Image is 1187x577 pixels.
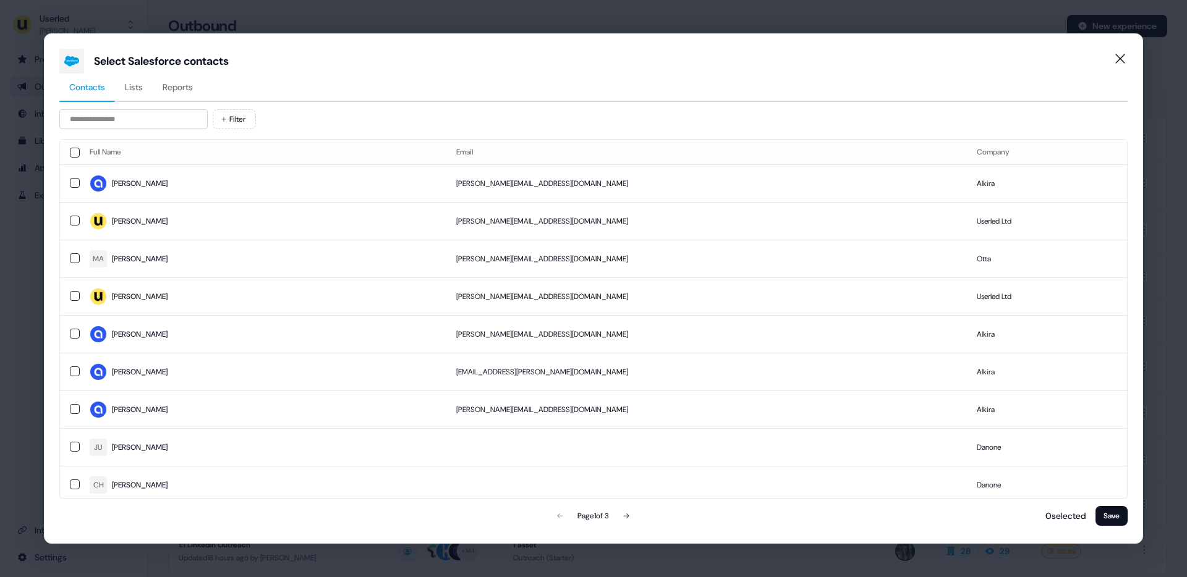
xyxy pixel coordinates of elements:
div: [PERSON_NAME] [112,441,168,453]
div: [PERSON_NAME] [112,290,168,303]
div: Page 1 of 3 [577,510,609,522]
div: [PERSON_NAME] [112,403,168,416]
span: Lists [125,81,143,93]
div: [PERSON_NAME] [112,479,168,491]
div: CH [93,479,104,491]
button: Close [1108,46,1133,71]
td: Alkira [967,315,1127,353]
td: [EMAIL_ADDRESS][PERSON_NAME][DOMAIN_NAME] [446,353,967,390]
p: 0 selected [1040,510,1086,522]
td: Alkira [967,390,1127,428]
div: JU [94,441,103,453]
th: Full Name [80,140,446,164]
td: [PERSON_NAME][EMAIL_ADDRESS][DOMAIN_NAME] [446,390,967,428]
td: [PERSON_NAME][EMAIL_ADDRESS][DOMAIN_NAME] [446,315,967,353]
div: MA [93,253,104,265]
td: [PERSON_NAME][EMAIL_ADDRESS][DOMAIN_NAME] [446,164,967,202]
span: Contacts [69,81,105,93]
div: [PERSON_NAME] [112,253,168,265]
td: Danone [967,466,1127,503]
span: Reports [163,81,193,93]
td: Danone [967,428,1127,466]
td: [PERSON_NAME][EMAIL_ADDRESS][DOMAIN_NAME] [446,240,967,277]
div: [PERSON_NAME] [112,177,168,190]
button: Save [1096,506,1128,526]
td: Alkira [967,164,1127,202]
th: Email [446,140,967,164]
div: [PERSON_NAME] [112,366,168,378]
td: Userled Ltd [967,277,1127,315]
div: [PERSON_NAME] [112,215,168,227]
td: Alkira [967,353,1127,390]
th: Company [967,140,1127,164]
td: Otta [967,240,1127,277]
button: Filter [213,109,256,129]
td: Userled Ltd [967,202,1127,240]
div: Select Salesforce contacts [94,54,229,69]
td: [PERSON_NAME][EMAIL_ADDRESS][DOMAIN_NAME] [446,202,967,240]
td: [PERSON_NAME][EMAIL_ADDRESS][DOMAIN_NAME] [446,277,967,315]
div: [PERSON_NAME] [112,328,168,340]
